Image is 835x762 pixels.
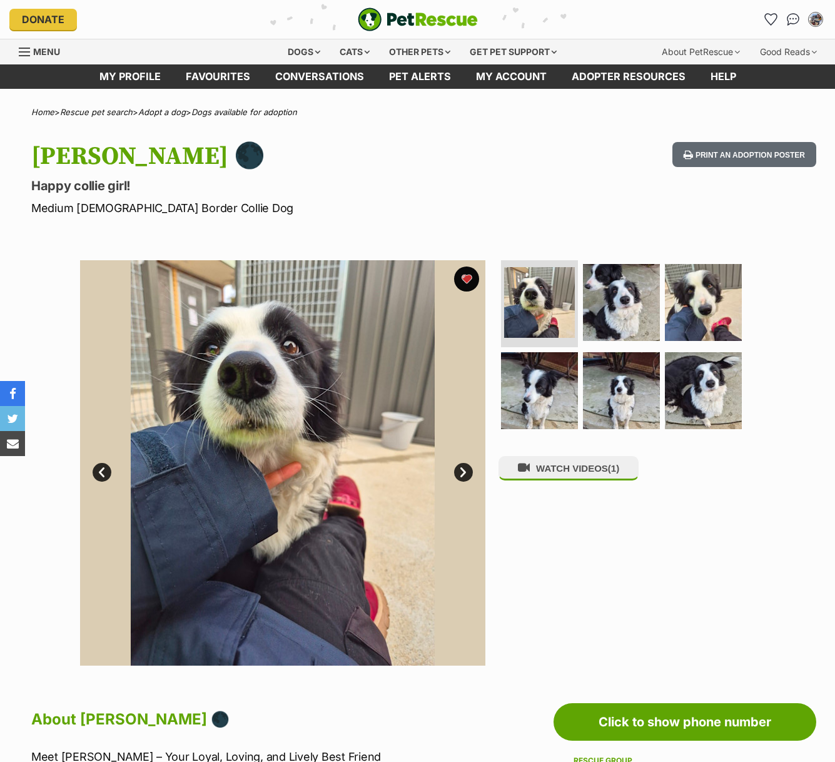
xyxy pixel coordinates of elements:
a: Pet alerts [377,64,463,89]
img: Photo of Luna 🌑 [665,264,742,341]
a: Prev [93,463,111,482]
a: Home [31,107,54,117]
a: Donate [9,9,77,30]
div: Other pets [380,39,459,64]
a: Conversations [783,9,803,29]
div: Cats [331,39,378,64]
button: My account [806,9,826,29]
span: (1) [608,463,619,474]
a: My account [463,64,559,89]
button: favourite [454,267,479,292]
span: Menu [33,46,60,57]
button: Print an adoption poster [672,142,816,168]
p: Happy collie girl! [31,177,510,195]
a: Adopter resources [559,64,698,89]
div: About PetRescue [653,39,749,64]
button: WATCH VIDEOS(1) [498,456,639,480]
img: Photo of Luna 🌑 [501,352,578,429]
div: Good Reads [751,39,826,64]
h2: About [PERSON_NAME] 🌑 [31,706,497,733]
a: Favourites [761,9,781,29]
img: Photo of Luna 🌑 [504,267,575,338]
a: Favourites [173,64,263,89]
img: Photo of Luna 🌑 [665,352,742,429]
img: Photo of Luna 🌑 [80,260,485,666]
a: Rescue pet search [60,107,133,117]
h1: [PERSON_NAME] 🌑 [31,142,510,171]
img: Photo of Luna 🌑 [583,352,660,429]
img: Matt Chan profile pic [809,13,822,26]
a: Help [698,64,749,89]
a: My profile [87,64,173,89]
a: Adopt a dog [138,107,186,117]
ul: Account quick links [761,9,826,29]
a: Menu [19,39,69,62]
img: logo-e224e6f780fb5917bec1dbf3a21bbac754714ae5b6737aabdf751b685950b380.svg [358,8,478,31]
img: chat-41dd97257d64d25036548639549fe6c8038ab92f7586957e7f3b1b290dea8141.svg [787,13,800,26]
p: Medium [DEMOGRAPHIC_DATA] Border Collie Dog [31,200,510,216]
a: PetRescue [358,8,478,31]
a: Dogs available for adoption [191,107,297,117]
a: Next [454,463,473,482]
img: Photo of Luna 🌑 [583,264,660,341]
a: Click to show phone number [554,703,816,741]
div: Dogs [279,39,329,64]
a: conversations [263,64,377,89]
div: Get pet support [461,39,565,64]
